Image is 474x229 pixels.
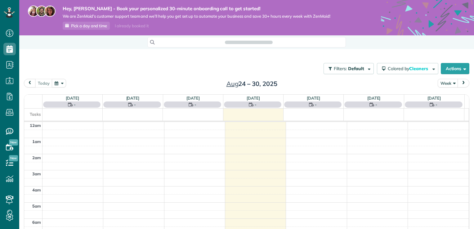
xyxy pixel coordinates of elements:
[195,101,196,108] span: -
[71,23,107,28] span: Pick a day and time
[441,63,469,74] button: Actions
[348,66,364,71] span: Default
[74,101,76,108] span: -
[377,63,438,74] button: Colored byCleaners
[9,155,18,161] span: New
[388,66,430,71] span: Colored by
[315,101,317,108] span: -
[247,96,260,101] a: [DATE]
[438,79,458,87] button: Week
[307,96,320,101] a: [DATE]
[334,66,347,71] span: Filters:
[35,79,52,87] button: today
[126,96,140,101] a: [DATE]
[320,63,374,74] a: Filters: Default
[63,6,330,12] strong: Hey, [PERSON_NAME] - Book your personalized 30-minute onboarding call to get started!
[231,39,266,45] span: Search ZenMaid…
[32,139,41,144] span: 1am
[213,80,291,87] h2: 24 – 30, 2025
[367,96,381,101] a: [DATE]
[409,66,429,71] span: Cleaners
[186,96,200,101] a: [DATE]
[9,139,18,146] span: New
[32,155,41,160] span: 2am
[66,96,79,101] a: [DATE]
[436,101,437,108] span: -
[36,6,47,17] img: jorge-587dff0eeaa6aab1f244e6dc62b8924c3b6ad411094392a53c71c6c4a576187d.jpg
[458,79,469,87] button: next
[32,220,41,225] span: 6am
[111,22,152,30] div: I already booked it
[375,101,377,108] span: -
[63,14,330,19] span: We are ZenMaid’s customer support team and we’ll help you get set up to automate your business an...
[32,171,41,176] span: 3am
[28,6,39,17] img: maria-72a9807cf96188c08ef61303f053569d2e2a8a1cde33d635c8a3ac13582a053d.jpg
[24,79,36,87] button: prev
[255,101,257,108] span: -
[32,204,41,209] span: 5am
[32,187,41,192] span: 4am
[44,6,56,17] img: michelle-19f622bdf1676172e81f8f8fba1fb50e276960ebfe0243fe18214015130c80e4.jpg
[427,96,441,101] a: [DATE]
[324,63,374,74] button: Filters: Default
[226,80,239,88] span: Aug
[134,101,136,108] span: -
[30,123,41,128] span: 12am
[30,112,41,117] span: Tasks
[63,22,110,30] a: Pick a day and time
